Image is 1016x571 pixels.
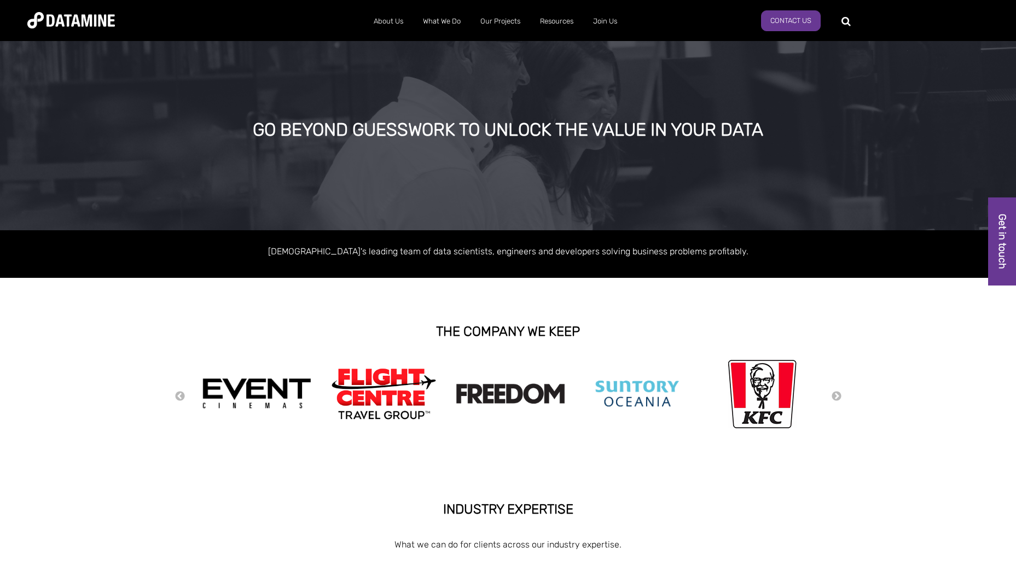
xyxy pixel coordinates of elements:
[831,391,842,403] button: Next
[988,197,1016,285] a: Get in touch
[27,12,115,28] img: Datamine
[583,7,627,36] a: Join Us
[583,363,692,424] img: Suntory Oceania
[436,324,580,339] strong: THE COMPANY WE KEEP
[413,7,471,36] a: What We Do
[443,502,573,517] strong: INDUSTRY EXPERTISE
[728,357,797,430] img: kfc
[456,383,565,404] img: Freedom logo
[175,391,185,403] button: Previous
[115,120,900,140] div: GO BEYOND GUESSWORK TO UNLOCK THE VALUE IN YOUR DATA
[364,7,413,36] a: About Us
[471,7,530,36] a: Our Projects
[196,244,820,259] p: [DEMOGRAPHIC_DATA]'s leading team of data scientists, engineers and developers solving business p...
[329,365,438,422] img: Flight Centre
[761,10,821,31] a: Contact Us
[530,7,583,36] a: Resources
[202,378,311,410] img: event cinemas
[394,539,622,550] span: What we can do for clients across our industry expertise.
